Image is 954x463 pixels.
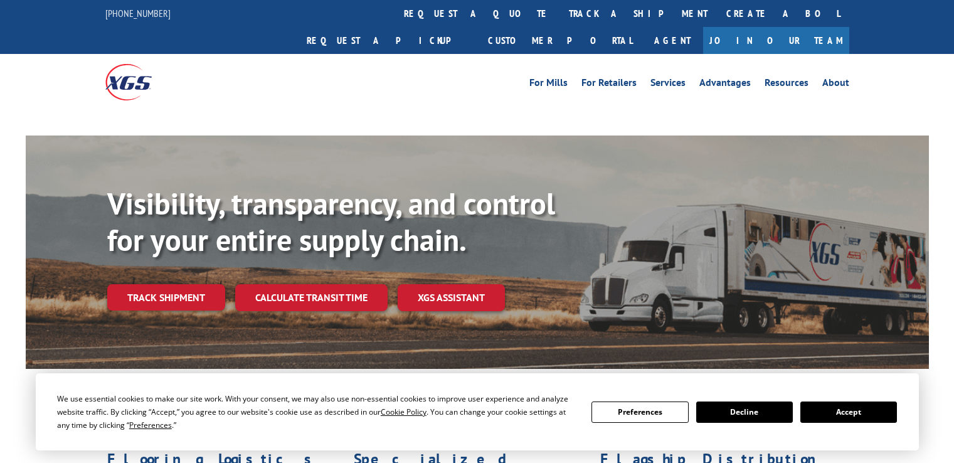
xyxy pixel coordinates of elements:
[381,407,427,417] span: Cookie Policy
[297,27,479,54] a: Request a pickup
[703,27,849,54] a: Join Our Team
[105,7,171,19] a: [PHONE_NUMBER]
[581,78,637,92] a: For Retailers
[398,284,505,311] a: XGS ASSISTANT
[650,78,686,92] a: Services
[699,78,751,92] a: Advantages
[765,78,808,92] a: Resources
[235,284,388,311] a: Calculate transit time
[642,27,703,54] a: Agent
[696,402,793,423] button: Decline
[107,284,225,311] a: Track shipment
[129,420,172,430] span: Preferences
[479,27,642,54] a: Customer Portal
[57,392,576,432] div: We use essential cookies to make our site work. With your consent, we may also use non-essential ...
[822,78,849,92] a: About
[800,402,897,423] button: Accept
[591,402,688,423] button: Preferences
[107,184,555,259] b: Visibility, transparency, and control for your entire supply chain.
[36,373,919,450] div: Cookie Consent Prompt
[529,78,568,92] a: For Mills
